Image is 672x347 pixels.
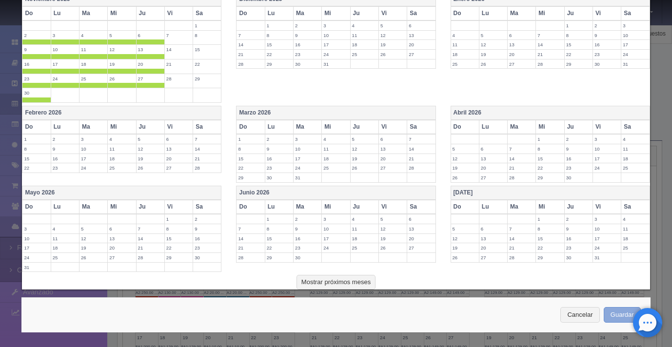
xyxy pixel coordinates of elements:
[294,6,322,20] th: Ma
[294,144,321,154] label: 10
[137,224,164,233] label: 7
[165,31,193,40] label: 7
[536,31,564,40] label: 7
[137,154,164,163] label: 19
[294,214,321,224] label: 2
[593,163,621,173] label: 24
[51,135,79,144] label: 2
[51,74,79,83] label: 24
[165,74,193,83] label: 28
[79,31,107,40] label: 4
[593,135,621,144] label: 3
[193,234,221,243] label: 16
[22,88,50,97] label: 30
[137,74,164,83] label: 27
[451,154,479,163] label: 12
[479,253,507,262] label: 27
[322,154,350,163] label: 18
[407,214,435,224] label: 6
[237,40,264,49] label: 14
[294,135,321,144] label: 3
[351,135,378,144] label: 5
[294,163,321,173] label: 24
[451,59,479,69] label: 25
[536,243,564,252] label: 22
[193,59,221,69] label: 22
[165,234,193,243] label: 15
[536,144,564,154] label: 8
[565,214,593,224] label: 2
[108,154,136,163] label: 18
[407,144,435,154] label: 14
[508,6,536,20] th: Ma
[593,154,621,163] label: 17
[237,234,264,243] label: 14
[407,6,435,20] th: Sa
[407,21,435,30] label: 6
[136,6,164,20] th: Ju
[108,243,136,252] label: 20
[51,253,79,262] label: 25
[22,154,50,163] label: 15
[193,6,221,20] th: Sa
[407,31,435,40] label: 13
[351,163,378,173] label: 26
[51,59,79,69] label: 17
[508,234,535,243] label: 14
[565,163,593,173] label: 23
[22,45,50,54] label: 9
[479,154,507,163] label: 13
[508,173,535,182] label: 28
[593,234,621,243] label: 17
[621,6,650,20] th: Sa
[451,243,479,252] label: 19
[108,253,136,262] label: 27
[351,243,378,252] label: 25
[379,243,407,252] label: 26
[351,50,378,59] label: 25
[479,234,507,243] label: 13
[479,243,507,252] label: 20
[137,59,164,69] label: 20
[407,234,435,243] label: 20
[22,106,221,120] th: Febrero 2026
[79,154,107,163] label: 17
[51,163,79,173] label: 23
[565,243,593,252] label: 23
[108,144,136,154] label: 11
[508,40,535,49] label: 13
[322,40,350,49] label: 17
[237,59,264,69] label: 28
[560,307,599,323] button: Cancelar
[379,135,407,144] label: 6
[621,59,649,69] label: 31
[165,214,193,224] label: 1
[565,144,593,154] label: 9
[351,31,378,40] label: 11
[593,50,621,59] label: 23
[193,253,221,262] label: 30
[108,74,136,83] label: 26
[565,31,593,40] label: 8
[237,253,264,262] label: 28
[265,243,293,252] label: 22
[565,50,593,59] label: 22
[265,253,293,262] label: 29
[265,144,293,154] label: 9
[379,144,407,154] label: 13
[265,40,293,49] label: 15
[108,234,136,243] label: 13
[22,135,50,144] label: 1
[407,243,435,252] label: 27
[193,31,221,40] label: 8
[22,74,50,83] label: 23
[593,21,621,30] label: 2
[137,163,164,173] label: 26
[193,154,221,163] label: 21
[479,6,507,20] th: Lu
[407,135,435,144] label: 7
[265,163,293,173] label: 23
[508,144,535,154] label: 7
[22,31,50,40] label: 2
[108,163,136,173] label: 25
